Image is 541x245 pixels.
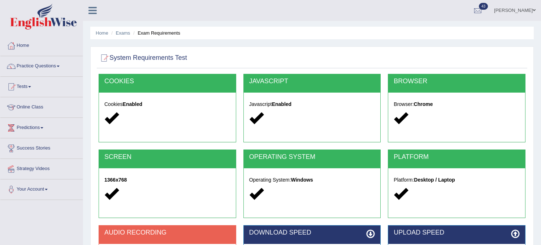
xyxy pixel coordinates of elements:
h5: Browser: [394,102,520,107]
a: Predictions [0,118,83,136]
li: Exam Requirements [131,30,180,36]
h2: PLATFORM [394,153,520,161]
h5: Javascript [249,102,375,107]
h5: Cookies [104,102,230,107]
h2: OPERATING SYSTEM [249,153,375,161]
a: Practice Questions [0,56,83,74]
a: Home [96,30,108,36]
h5: Operating System: [249,177,375,183]
h2: SCREEN [104,153,230,161]
a: Home [0,36,83,54]
strong: 1366x768 [104,177,127,183]
strong: Enabled [272,101,291,107]
h2: JAVASCRIPT [249,78,375,85]
strong: Windows [291,177,313,183]
h2: UPLOAD SPEED [394,229,520,236]
strong: Chrome [414,101,433,107]
a: Success Stories [0,138,83,156]
a: Exams [116,30,130,36]
h2: DOWNLOAD SPEED [249,229,375,236]
h2: System Requirements Test [99,53,187,63]
h5: Platform: [394,177,520,183]
strong: Desktop / Laptop [414,177,455,183]
a: Online Class [0,97,83,115]
h2: AUDIO RECORDING [104,229,230,236]
h2: COOKIES [104,78,230,85]
a: Strategy Videos [0,159,83,177]
span: 43 [479,3,488,10]
strong: Enabled [123,101,142,107]
a: Your Account [0,179,83,197]
a: Tests [0,77,83,95]
h2: BROWSER [394,78,520,85]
